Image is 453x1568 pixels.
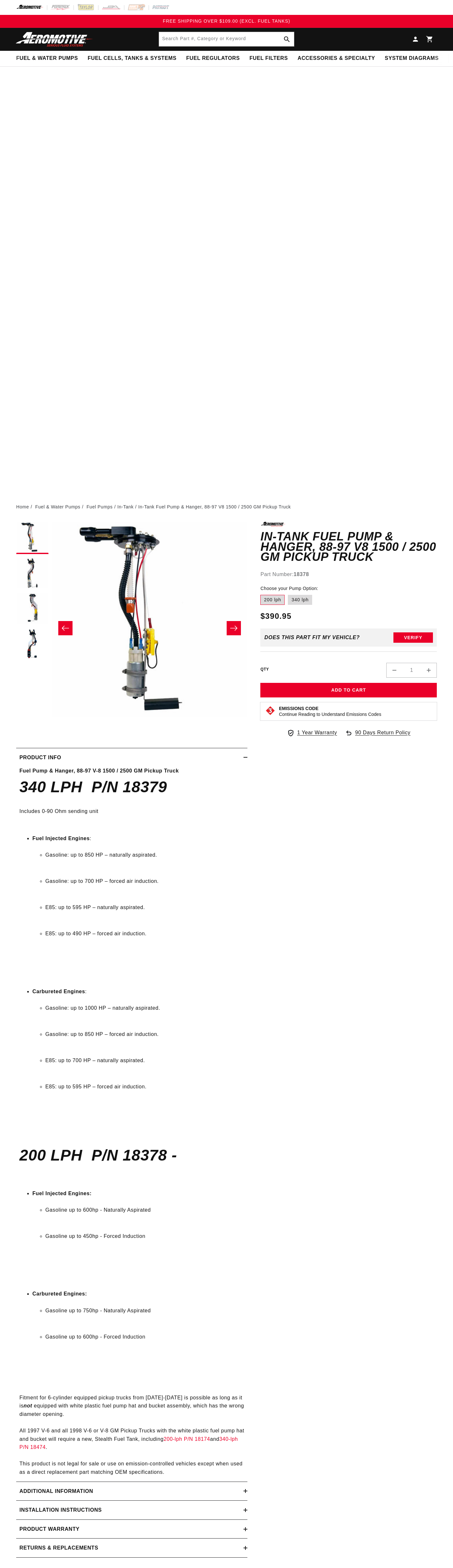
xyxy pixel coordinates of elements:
span: System Diagrams [385,55,438,62]
li: E85: up to 595 HP – forced air induction. [45,1083,244,1091]
li: Gasoline: up to 1000 HP – naturally aspirated. [45,1004,244,1012]
a: 90 Days Return Policy [345,728,411,743]
li: In-Tank Fuel Pump & Hanger, 88-97 V8 1500 / 2500 GM Pickup Truck [138,503,291,510]
span: 90 Days Return Policy [355,728,411,743]
li: Gasoline up to 600hp - Naturally Aspirated [45,1206,244,1214]
li: : [32,834,244,964]
h4: 340 LPH P/N 18379 [19,780,244,794]
button: Add to Cart [260,683,437,697]
img: Aeromotive [14,32,95,47]
button: Verify [393,632,433,643]
span: Fuel Cells, Tanks & Systems [88,55,176,62]
summary: Product Info [16,748,247,767]
strong: Fuel Injected Engines: [32,1191,92,1196]
h2: Additional information [19,1487,93,1496]
strong: 18378 [294,572,309,577]
img: Emissions code [265,706,276,716]
h4: 200 LPH P/N 18378 - [19,1149,244,1162]
button: Slide right [227,621,241,635]
button: Search Part #, Category or Keyword [280,32,294,46]
p: Includes 0-90 Ohm sending unit [19,799,244,816]
strong: Carbureted Engines: [32,1291,87,1296]
li: Gasoline up to 600hp - Forced Induction [45,1333,244,1341]
li: In-Tank [117,503,138,510]
button: Emissions CodeContinue Reading to Understand Emissions Codes [279,706,381,717]
h1: In-Tank Fuel Pump & Hanger, 88-97 V8 1500 / 2500 GM Pickup Truck [260,531,437,562]
label: 200 lph [260,595,285,605]
h2: Product Info [19,753,61,762]
div: Part Number: [260,570,437,579]
span: Fuel & Water Pumps [16,55,78,62]
legend: Choose your Pump Option: [260,585,319,592]
li: E85: up to 700 HP – naturally aspirated. [45,1056,244,1065]
strong: not [24,1403,32,1408]
summary: Fuel & Water Pumps [11,51,83,66]
span: $390.95 [260,610,291,622]
input: Search Part #, Category or Keyword [159,32,294,46]
span: Fuel Regulators [186,55,240,62]
h2: Returns & replacements [19,1544,98,1552]
a: Fuel & Water Pumps [35,503,80,510]
li: Gasoline: up to 850 HP – naturally aspirated. [45,851,244,859]
span: Accessories & Specialty [298,55,375,62]
li: Gasoline: up to 850 HP – forced air induction. [45,1030,244,1039]
li: E85: up to 490 HP – forced air induction. [45,929,244,938]
a: Fuel Pumps [86,503,113,510]
li: : [32,987,244,1118]
div: Does This part fit My vehicle? [264,635,360,640]
label: QTY [260,667,269,672]
a: 1 Year Warranty [287,728,337,737]
strong: Fuel Pump & Hanger, 88-97 V-8 1500 / 2500 GM Pickup Truck [19,768,179,773]
summary: Additional information [16,1482,247,1501]
a: 200-lph P/N 18174 [164,1436,210,1442]
summary: Fuel Cells, Tanks & Systems [83,51,181,66]
media-gallery: Gallery Viewer [16,522,247,735]
strong: Carbureted Engines [32,989,85,994]
span: 1 Year Warranty [297,728,337,737]
strong: Fuel Injected Engines [32,836,90,841]
summary: Accessories & Specialty [293,51,380,66]
strong: Emissions Code [279,706,318,711]
li: Gasoline up to 450hp - Forced Induction [45,1232,244,1240]
h2: Installation Instructions [19,1506,102,1514]
button: Slide left [58,621,73,635]
summary: Fuel Filters [244,51,293,66]
p: Continue Reading to Understand Emissions Codes [279,711,381,717]
summary: System Diagrams [380,51,443,66]
summary: Fuel Regulators [181,51,244,66]
summary: Product warranty [16,1520,247,1539]
p: Fitment for 6-cylinder equipped pickup trucks from [DATE]-[DATE] is possible as long as it is equ... [19,1377,244,1476]
a: Home [16,503,29,510]
button: Load image 1 in gallery view [16,522,49,554]
span: Fuel Filters [249,55,288,62]
summary: Returns & replacements [16,1539,247,1557]
li: E85: up to 595 HP – naturally aspirated. [45,903,244,912]
li: Gasoline: up to 700 HP – forced air induction. [45,877,244,885]
summary: Installation Instructions [16,1501,247,1519]
span: FREE SHIPPING OVER $109.00 (EXCL. FUEL TANKS) [163,18,290,24]
button: Load image 4 in gallery view [16,628,49,661]
button: Load image 2 in gallery view [16,557,49,590]
label: 340 lph [288,595,312,605]
button: Load image 3 in gallery view [16,593,49,625]
li: Gasoline up to 750hp - Naturally Aspirated [45,1307,244,1315]
h2: Product warranty [19,1525,80,1533]
nav: breadcrumbs [16,503,437,510]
